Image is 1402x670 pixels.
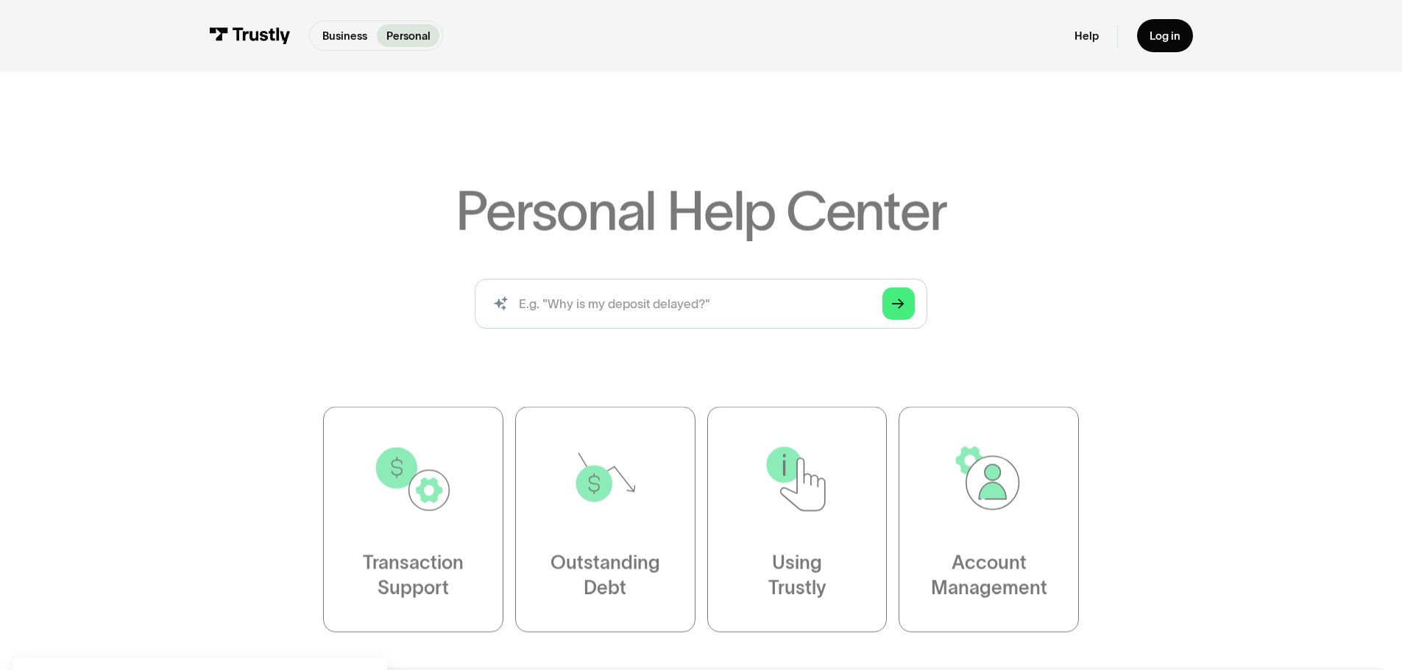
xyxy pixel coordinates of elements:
a: Help [1074,29,1099,43]
div: Account Management [931,551,1047,601]
div: Log in [1150,29,1180,43]
a: OutstandingDebt [515,407,695,632]
div: Outstanding Debt [550,551,660,601]
p: Personal [386,28,431,44]
a: Business [313,24,376,47]
a: TransactionSupport [323,407,503,632]
a: AccountManagement [899,407,1079,632]
input: search [475,279,927,329]
a: Log in [1137,19,1193,52]
h1: Personal Help Center [456,184,946,238]
aside: Language selected: English (United States) [15,646,88,665]
div: Transaction Support [363,551,464,601]
img: Trustly Logo [209,27,290,44]
a: UsingTrustly [707,407,888,632]
a: Personal [377,24,439,47]
p: Business [322,28,367,44]
ul: Language list [29,646,88,665]
div: Using Trustly [768,551,826,601]
form: Search [475,279,927,329]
